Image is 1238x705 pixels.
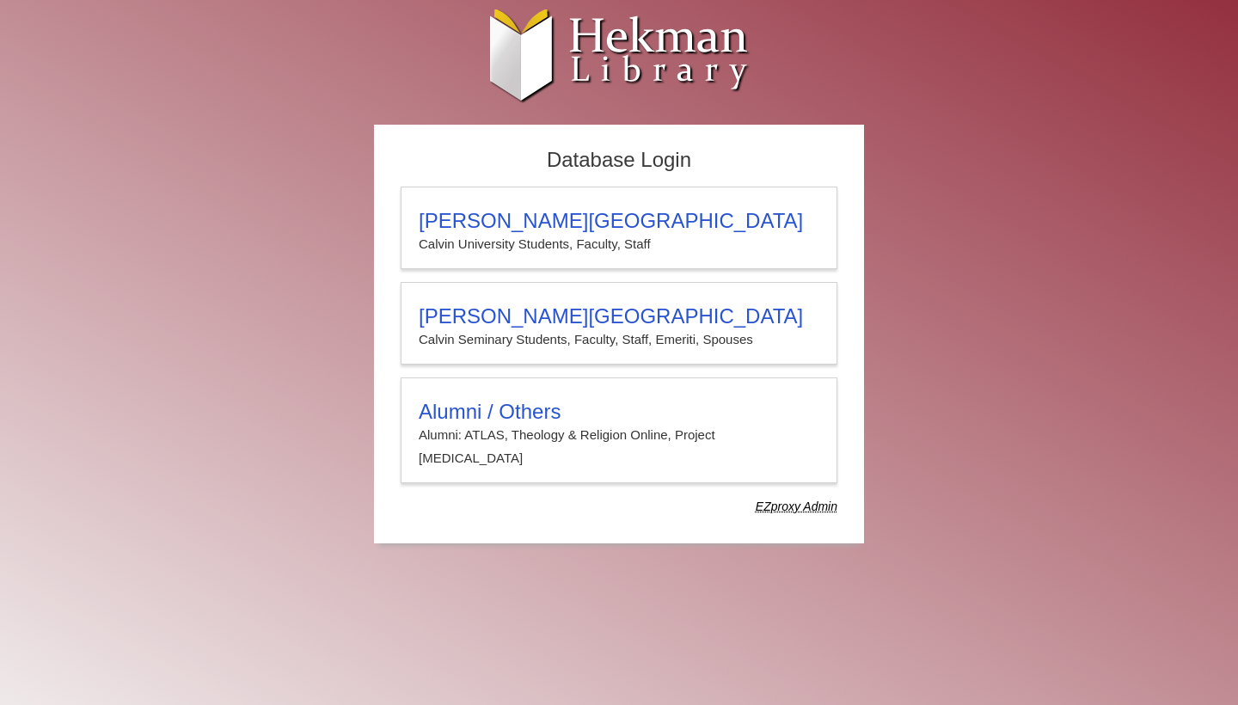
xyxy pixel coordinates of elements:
[419,424,819,469] p: Alumni: ATLAS, Theology & Religion Online, Project [MEDICAL_DATA]
[419,304,819,328] h3: [PERSON_NAME][GEOGRAPHIC_DATA]
[419,400,819,469] summary: Alumni / OthersAlumni: ATLAS, Theology & Religion Online, Project [MEDICAL_DATA]
[401,282,837,365] a: [PERSON_NAME][GEOGRAPHIC_DATA]Calvin Seminary Students, Faculty, Staff, Emeriti, Spouses
[419,209,819,233] h3: [PERSON_NAME][GEOGRAPHIC_DATA]
[756,500,837,513] dfn: Use Alumni login
[419,328,819,351] p: Calvin Seminary Students, Faculty, Staff, Emeriti, Spouses
[419,400,819,424] h3: Alumni / Others
[419,233,819,255] p: Calvin University Students, Faculty, Staff
[401,187,837,269] a: [PERSON_NAME][GEOGRAPHIC_DATA]Calvin University Students, Faculty, Staff
[392,143,846,178] h2: Database Login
